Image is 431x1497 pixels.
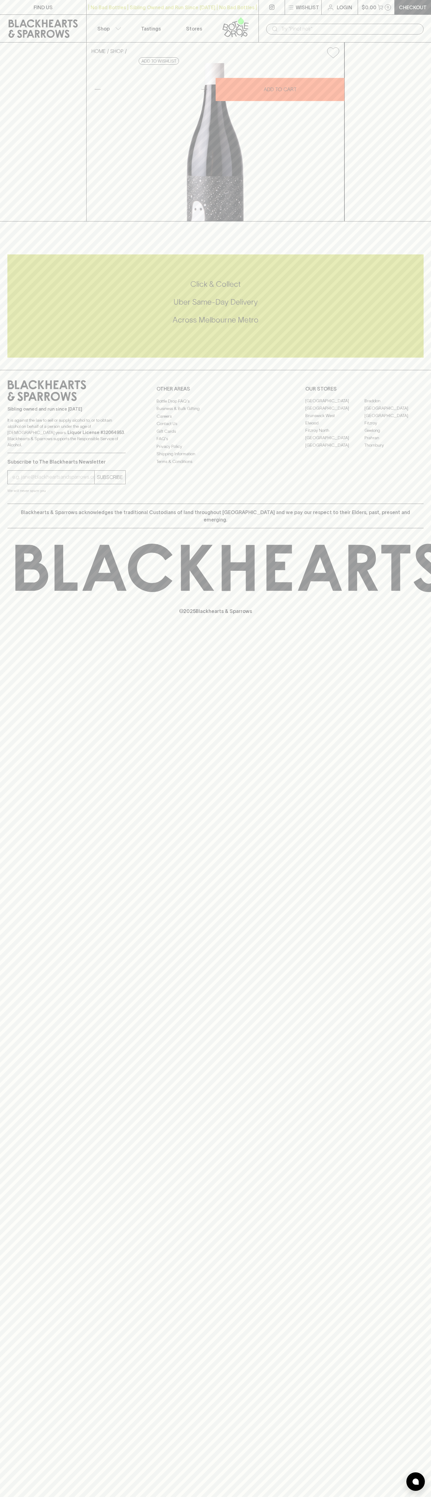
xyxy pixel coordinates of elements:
[364,412,424,420] a: [GEOGRAPHIC_DATA]
[7,297,424,307] h5: Uber Same-Day Delivery
[305,442,364,449] a: [GEOGRAPHIC_DATA]
[157,405,275,412] a: Business & Bulk Gifting
[264,86,297,93] p: ADD TO CART
[305,397,364,405] a: [GEOGRAPHIC_DATA]
[157,397,275,405] a: Bottle Drop FAQ's
[87,63,344,221] img: 35192.png
[7,488,126,494] p: We will never spam you
[34,4,53,11] p: FIND US
[364,427,424,434] a: Geelong
[7,406,126,412] p: Sibling owned and run since [DATE]
[7,417,126,448] p: It is against the law to sell or supply alcohol to, or to obtain alcohol on behalf of a person un...
[296,4,319,11] p: Wishlist
[157,412,275,420] a: Careers
[364,420,424,427] a: Fitzroy
[325,45,342,61] button: Add to wishlist
[139,57,179,65] button: Add to wishlist
[305,434,364,442] a: [GEOGRAPHIC_DATA]
[157,420,275,428] a: Contact Us
[305,412,364,420] a: Brunswick West
[97,25,110,32] p: Shop
[364,405,424,412] a: [GEOGRAPHIC_DATA]
[387,6,389,9] p: 0
[87,15,130,42] button: Shop
[7,315,424,325] h5: Across Melbourne Metro
[7,279,424,289] h5: Click & Collect
[305,385,424,392] p: OUR STORES
[281,24,419,34] input: Try "Pinot noir"
[364,442,424,449] a: Thornbury
[7,458,126,465] p: Subscribe to The Blackhearts Newsletter
[399,4,427,11] p: Checkout
[362,4,376,11] p: $0.00
[12,472,94,482] input: e.g. jane@blackheartsandsparrows.com.au
[157,385,275,392] p: OTHER AREAS
[95,471,125,484] button: SUBSCRIBE
[173,15,216,42] a: Stores
[157,443,275,450] a: Privacy Policy
[157,435,275,443] a: FAQ's
[364,434,424,442] a: Prahran
[7,254,424,358] div: Call to action block
[413,1479,419,1485] img: bubble-icon
[305,405,364,412] a: [GEOGRAPHIC_DATA]
[97,473,123,481] p: SUBSCRIBE
[157,428,275,435] a: Gift Cards
[216,78,344,101] button: ADD TO CART
[67,430,124,435] strong: Liquor License #32064953
[364,397,424,405] a: Braddon
[91,48,106,54] a: HOME
[157,458,275,465] a: Terms & Conditions
[305,420,364,427] a: Elwood
[186,25,202,32] p: Stores
[12,509,419,523] p: Blackhearts & Sparrows acknowledges the traditional Custodians of land throughout [GEOGRAPHIC_DAT...
[141,25,161,32] p: Tastings
[305,427,364,434] a: Fitzroy North
[157,450,275,458] a: Shipping Information
[337,4,352,11] p: Login
[110,48,124,54] a: SHOP
[129,15,173,42] a: Tastings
